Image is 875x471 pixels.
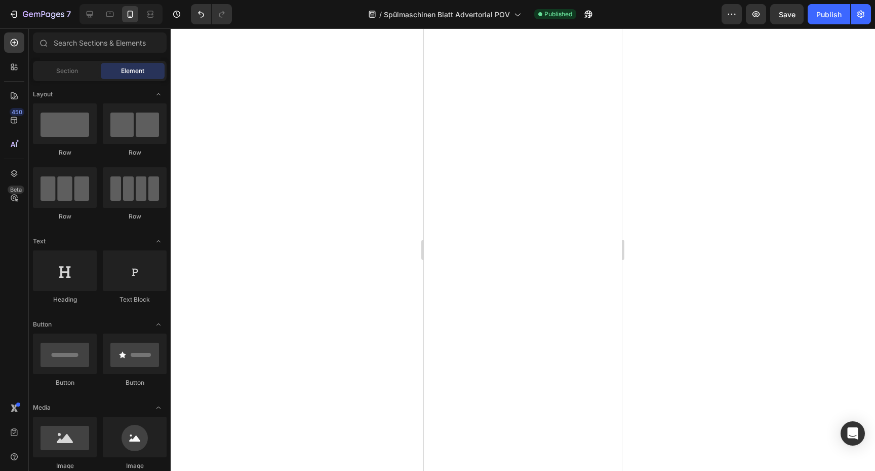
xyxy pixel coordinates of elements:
[103,295,167,304] div: Text Block
[150,400,167,416] span: Toggle open
[66,8,71,20] p: 7
[150,86,167,102] span: Toggle open
[384,9,510,20] span: Spülmaschinen Blatt Advertorial POV
[33,32,167,53] input: Search Sections & Elements
[33,90,53,99] span: Layout
[103,212,167,221] div: Row
[33,320,52,329] span: Button
[150,316,167,333] span: Toggle open
[33,461,97,470] div: Image
[56,66,78,76] span: Section
[191,4,232,24] div: Undo/Redo
[33,378,97,387] div: Button
[379,9,382,20] span: /
[103,461,167,470] div: Image
[816,9,842,20] div: Publish
[770,4,804,24] button: Save
[841,421,865,446] div: Open Intercom Messenger
[33,295,97,304] div: Heading
[33,237,46,246] span: Text
[33,403,51,412] span: Media
[8,186,24,194] div: Beta
[4,4,75,24] button: 7
[779,10,796,19] span: Save
[544,10,572,19] span: Published
[10,108,24,116] div: 450
[33,212,97,221] div: Row
[103,148,167,157] div: Row
[150,233,167,249] span: Toggle open
[121,66,144,76] span: Element
[33,148,97,157] div: Row
[808,4,850,24] button: Publish
[424,28,622,471] iframe: Design area
[103,378,167,387] div: Button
